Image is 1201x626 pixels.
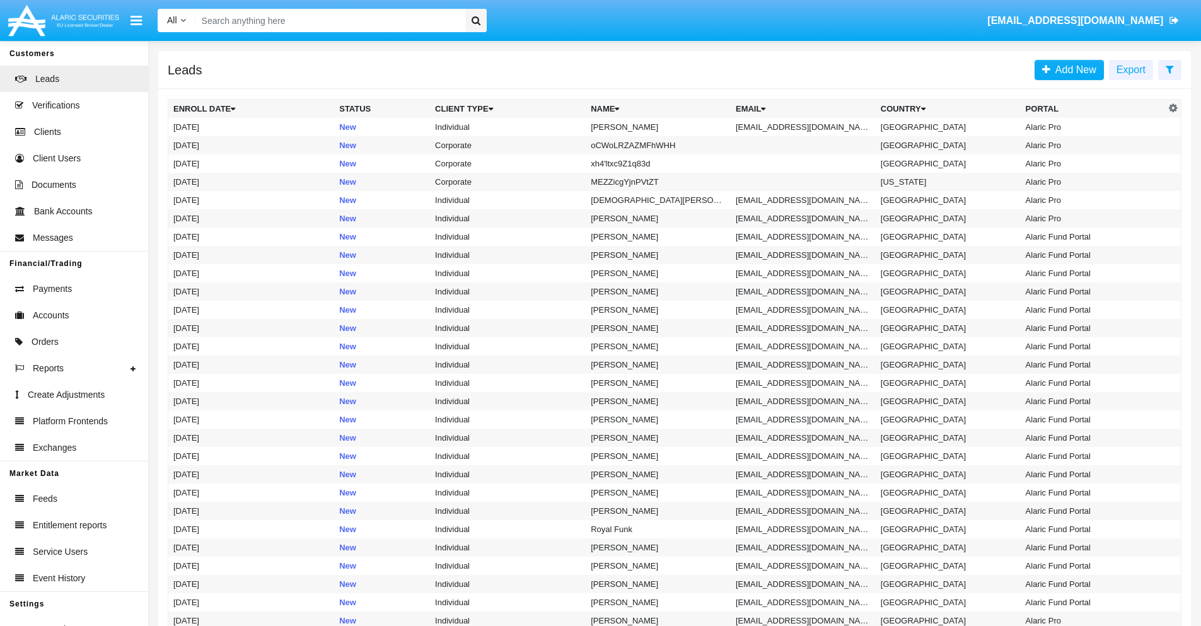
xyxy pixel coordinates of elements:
span: Reports [33,362,64,375]
td: Individual [430,447,586,465]
td: [PERSON_NAME] [586,502,731,520]
td: Individual [430,484,586,502]
td: [DATE] [168,575,335,593]
td: [DATE] [168,374,335,392]
td: Alaric Fund Portal [1021,282,1166,301]
span: Accounts [33,309,69,322]
td: [DATE] [168,228,335,246]
td: [GEOGRAPHIC_DATA] [876,136,1021,154]
td: New [334,410,430,429]
td: New [334,319,430,337]
td: Alaric Pro [1021,209,1166,228]
td: New [334,136,430,154]
td: New [334,374,430,392]
td: [EMAIL_ADDRESS][DOMAIN_NAME] [731,356,876,374]
td: [GEOGRAPHIC_DATA] [876,191,1021,209]
td: Individual [430,337,586,356]
td: New [334,246,430,264]
td: [GEOGRAPHIC_DATA] [876,374,1021,392]
td: [DEMOGRAPHIC_DATA][PERSON_NAME] [586,191,731,209]
span: Payments [33,282,72,296]
td: Individual [430,429,586,447]
td: Individual [430,228,586,246]
a: Add New [1035,60,1104,80]
td: [EMAIL_ADDRESS][DOMAIN_NAME] [731,392,876,410]
td: Alaric Fund Portal [1021,575,1166,593]
td: New [334,429,430,447]
td: [PERSON_NAME] [586,209,731,228]
td: Alaric Pro [1021,154,1166,173]
td: Corporate [430,173,586,191]
span: Orders [32,335,59,349]
td: Corporate [430,154,586,173]
td: [EMAIL_ADDRESS][DOMAIN_NAME] [731,575,876,593]
td: Alaric Fund Portal [1021,374,1166,392]
td: [DATE] [168,282,335,301]
td: [GEOGRAPHIC_DATA] [876,429,1021,447]
td: New [334,392,430,410]
td: Alaric Fund Portal [1021,246,1166,264]
td: [GEOGRAPHIC_DATA] [876,154,1021,173]
td: [PERSON_NAME] [586,392,731,410]
td: New [334,209,430,228]
td: [EMAIL_ADDRESS][DOMAIN_NAME] [731,337,876,356]
td: [GEOGRAPHIC_DATA] [876,465,1021,484]
td: [PERSON_NAME] [586,228,731,246]
td: Individual [430,246,586,264]
td: [DATE] [168,447,335,465]
td: [DATE] [168,136,335,154]
td: Individual [430,319,586,337]
td: [EMAIL_ADDRESS][DOMAIN_NAME] [731,319,876,337]
span: Verifications [32,99,79,112]
td: New [334,301,430,319]
td: [US_STATE] [876,173,1021,191]
td: [EMAIL_ADDRESS][DOMAIN_NAME] [731,593,876,612]
td: [PERSON_NAME] [586,337,731,356]
th: Portal [1021,100,1166,119]
td: New [334,557,430,575]
td: New [334,264,430,282]
td: Individual [430,593,586,612]
td: Individual [430,282,586,301]
td: Individual [430,356,586,374]
button: Export [1109,60,1153,80]
span: Create Adjustments [28,388,105,402]
td: [GEOGRAPHIC_DATA] [876,484,1021,502]
td: [GEOGRAPHIC_DATA] [876,282,1021,301]
td: [GEOGRAPHIC_DATA] [876,557,1021,575]
td: Alaric Fund Portal [1021,557,1166,575]
td: [PERSON_NAME] [586,282,731,301]
td: [EMAIL_ADDRESS][DOMAIN_NAME] [731,264,876,282]
span: [EMAIL_ADDRESS][DOMAIN_NAME] [987,15,1163,26]
td: Alaric Fund Portal [1021,465,1166,484]
td: [DATE] [168,301,335,319]
span: Bank Accounts [34,205,93,218]
td: [EMAIL_ADDRESS][DOMAIN_NAME] [731,228,876,246]
span: Entitlement reports [33,519,107,532]
td: [GEOGRAPHIC_DATA] [876,337,1021,356]
td: New [334,154,430,173]
td: [GEOGRAPHIC_DATA] [876,520,1021,538]
td: [PERSON_NAME] [586,484,731,502]
a: [EMAIL_ADDRESS][DOMAIN_NAME] [982,3,1185,38]
td: [GEOGRAPHIC_DATA] [876,502,1021,520]
td: Individual [430,191,586,209]
span: Documents [32,178,76,192]
td: [EMAIL_ADDRESS][DOMAIN_NAME] [731,520,876,538]
td: [EMAIL_ADDRESS][DOMAIN_NAME] [731,209,876,228]
td: [DATE] [168,465,335,484]
td: Alaric Fund Portal [1021,392,1166,410]
td: [PERSON_NAME] [586,557,731,575]
td: Alaric Pro [1021,136,1166,154]
span: Messages [33,231,73,245]
td: [PERSON_NAME] [586,429,731,447]
td: [DATE] [168,520,335,538]
td: [PERSON_NAME] [586,301,731,319]
td: Alaric Fund Portal [1021,593,1166,612]
td: oCWoLRZAZMFhWHH [586,136,731,154]
td: [PERSON_NAME] [586,465,731,484]
th: Status [334,100,430,119]
td: [DATE] [168,593,335,612]
td: Alaric Fund Portal [1021,429,1166,447]
td: Alaric Fund Portal [1021,484,1166,502]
